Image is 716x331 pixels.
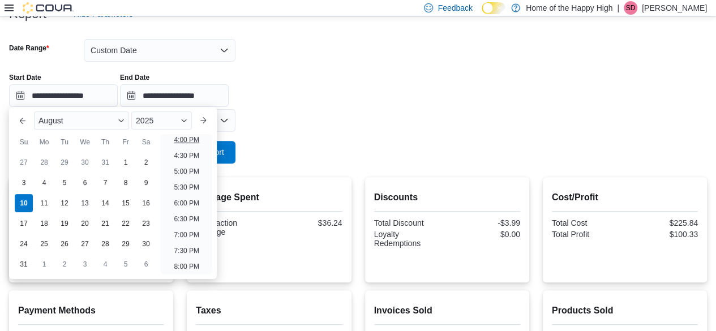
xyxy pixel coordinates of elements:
div: day-12 [55,194,74,212]
div: Sa [137,133,155,151]
div: day-2 [55,255,74,273]
div: day-24 [15,235,33,253]
div: Button. Open the year selector. 2025 is currently selected. [131,111,192,130]
div: $100.33 [627,230,698,239]
div: day-26 [55,235,74,253]
div: day-16 [137,194,155,212]
div: Total Profit [552,230,623,239]
div: $0.00 [449,230,520,239]
input: Press the down key to enter a popover containing a calendar. Press the escape key to close the po... [9,84,118,107]
div: August, 2025 [14,152,156,274]
button: Custom Date [84,39,235,62]
div: day-10 [15,194,33,212]
div: day-29 [55,153,74,171]
div: Total Cost [552,218,623,227]
label: Start Date [9,73,41,82]
div: day-5 [55,174,74,192]
div: day-27 [15,153,33,171]
h2: Average Spent [196,191,342,204]
div: day-3 [15,174,33,192]
div: day-19 [55,214,74,233]
div: $225.84 [627,218,698,227]
div: Sarah Dunlop [624,1,637,15]
div: day-13 [76,194,94,212]
div: day-11 [35,194,53,212]
span: August [38,116,63,125]
div: Total Discount [374,218,445,227]
label: Date Range [9,44,49,53]
div: We [76,133,94,151]
h2: Payment Methods [18,304,164,317]
div: day-2 [137,153,155,171]
div: Su [15,133,33,151]
h2: Invoices Sold [374,304,520,317]
div: Tu [55,133,74,151]
div: day-22 [117,214,135,233]
div: day-3 [76,255,94,273]
ul: Time [161,134,212,274]
span: 2025 [136,116,153,125]
label: End Date [120,73,149,82]
button: Open list of options [220,116,229,125]
div: day-1 [117,153,135,171]
div: day-6 [137,255,155,273]
div: day-1 [35,255,53,273]
div: Mo [35,133,53,151]
div: day-31 [96,153,114,171]
li: 7:00 PM [169,228,204,242]
div: day-23 [137,214,155,233]
div: Loyalty Redemptions [374,230,445,248]
div: $36.24 [271,218,342,227]
li: 8:00 PM [169,260,204,273]
div: day-27 [76,235,94,253]
div: Th [96,133,114,151]
input: Press the down key to open a popover containing a calendar. [120,84,229,107]
div: day-30 [76,153,94,171]
div: day-25 [35,235,53,253]
div: day-4 [96,255,114,273]
li: 4:30 PM [169,149,204,162]
span: SD [626,1,636,15]
h2: Products Sold [552,304,698,317]
li: 6:30 PM [169,212,204,226]
span: Feedback [438,2,472,14]
li: 6:00 PM [169,196,204,210]
div: day-21 [96,214,114,233]
div: day-20 [76,214,94,233]
button: Next month [194,111,212,130]
div: day-18 [35,214,53,233]
div: day-15 [117,194,135,212]
div: day-6 [76,174,94,192]
div: day-9 [137,174,155,192]
h2: Taxes [196,304,342,317]
div: day-14 [96,194,114,212]
div: day-8 [117,174,135,192]
h2: Discounts [374,191,520,204]
div: day-17 [15,214,33,233]
div: Transaction Average [196,218,267,237]
li: 4:00 PM [169,133,204,147]
li: 5:00 PM [169,165,204,178]
div: day-4 [35,174,53,192]
img: Cova [23,2,74,14]
div: Fr [117,133,135,151]
div: day-30 [137,235,155,253]
h2: Cost/Profit [552,191,698,204]
div: Button. Open the month selector. August is currently selected. [34,111,129,130]
li: 7:30 PM [169,244,204,257]
p: | [617,1,619,15]
div: day-29 [117,235,135,253]
div: -$3.99 [449,218,520,227]
p: Home of the Happy High [526,1,612,15]
p: [PERSON_NAME] [642,1,707,15]
div: day-28 [96,235,114,253]
div: day-7 [96,174,114,192]
div: day-5 [117,255,135,273]
div: day-28 [35,153,53,171]
li: 5:30 PM [169,180,204,194]
div: day-31 [15,255,33,273]
button: Previous Month [14,111,32,130]
input: Dark Mode [482,2,505,14]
